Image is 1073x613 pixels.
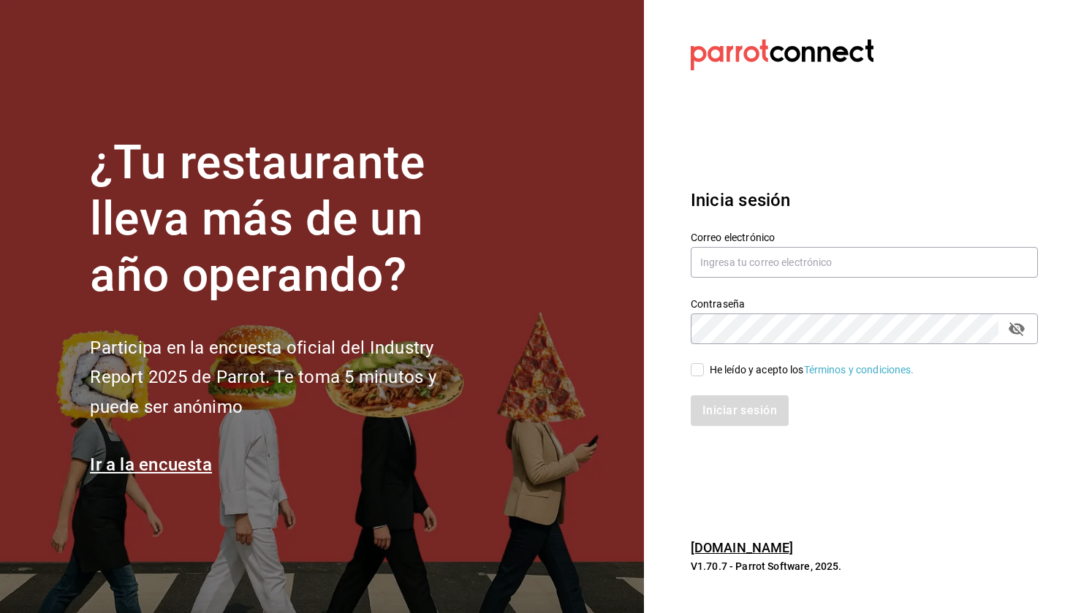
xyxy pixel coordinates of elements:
a: Términos y condiciones. [804,364,914,376]
h2: Participa en la encuesta oficial del Industry Report 2025 de Parrot. Te toma 5 minutos y puede se... [90,333,485,422]
h3: Inicia sesión [691,187,1038,213]
p: V1.70.7 - Parrot Software, 2025. [691,559,1038,574]
label: Correo electrónico [691,232,1038,243]
label: Contraseña [691,299,1038,309]
h1: ¿Tu restaurante lleva más de un año operando? [90,135,485,303]
a: Ir a la encuesta [90,454,212,475]
input: Ingresa tu correo electrónico [691,247,1038,278]
a: [DOMAIN_NAME] [691,540,794,555]
button: passwordField [1004,316,1029,341]
div: He leído y acepto los [710,362,914,378]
